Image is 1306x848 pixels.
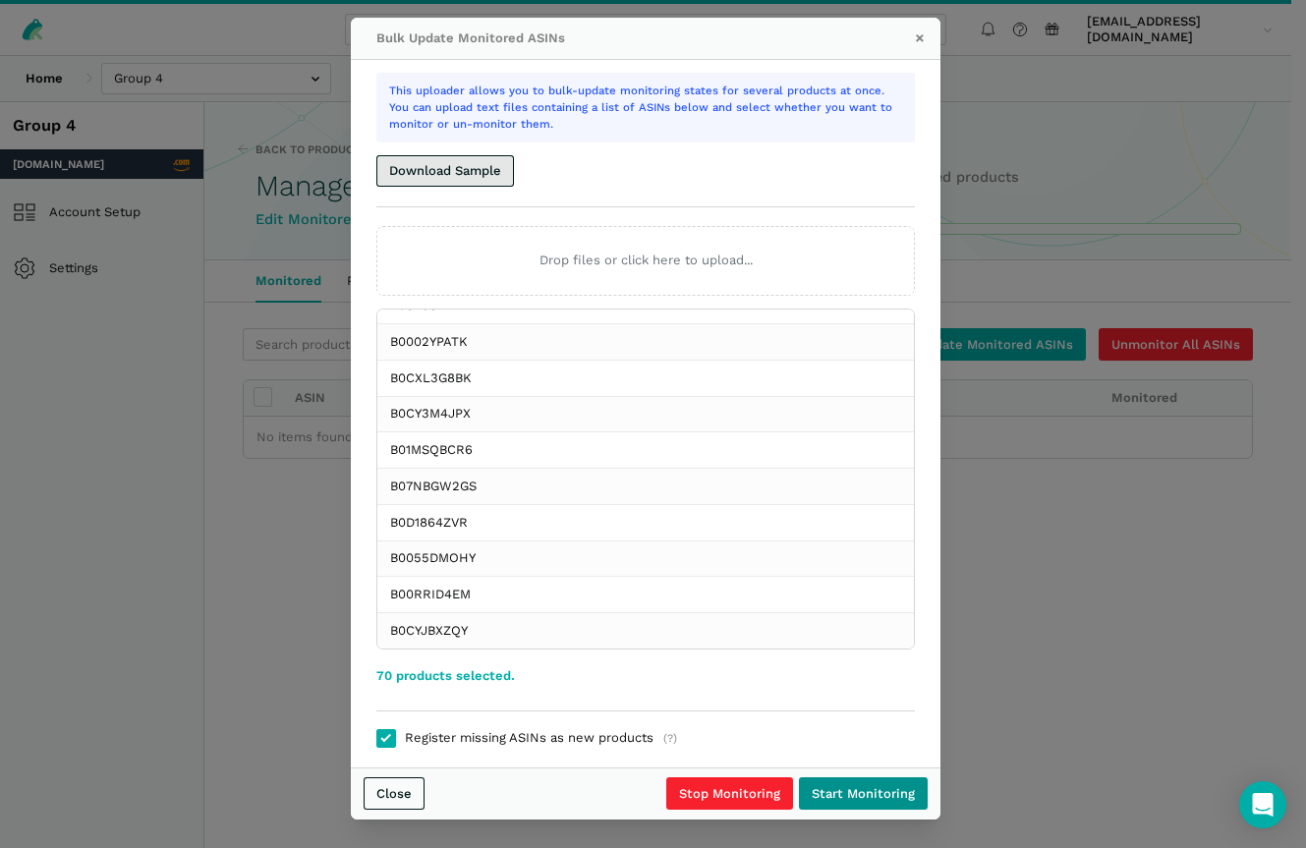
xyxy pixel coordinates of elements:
td: B0D1864ZVR [377,504,914,540]
td: B0002YPATK [377,324,914,361]
td: B00RRID4EM [377,577,914,613]
td: B0CY3M4JPX [377,396,914,432]
td: B0CYJBXZQY [377,613,914,649]
span: (?) [663,730,677,746]
td: B0CXL3G8BK [377,360,914,396]
input: Stop Monitoring [666,777,793,810]
div: Open Intercom Messenger [1239,781,1286,828]
div: Bulk Update Monitored ASINs [351,18,940,60]
td: B0055DMOHY [377,540,914,577]
p: This uploader allows you to bulk-update monitoring states for several products at once. You can u... [389,83,902,133]
div: 70 products selected. [376,668,915,684]
label: Register missing ASINs as new products [376,730,915,748]
button: × [907,26,933,51]
td: B01MSQBCR6 [377,432,914,469]
button: Download Sample [376,155,514,188]
a: Close [364,777,425,810]
td: B07NBGW2GS [377,469,914,505]
input: Start Monitoring [799,777,928,810]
